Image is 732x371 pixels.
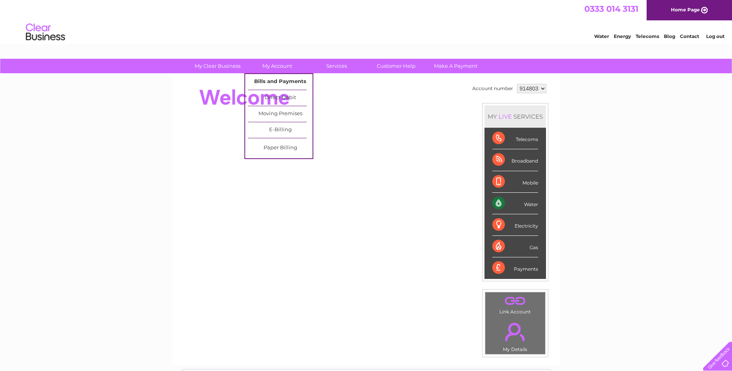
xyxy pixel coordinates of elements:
[487,294,543,308] a: .
[248,122,313,138] a: E-Billing
[304,59,369,73] a: Services
[423,59,488,73] a: Make A Payment
[364,59,428,73] a: Customer Help
[248,106,313,122] a: Moving Premises
[248,140,313,156] a: Paper Billing
[636,33,659,39] a: Telecoms
[492,214,538,236] div: Electricity
[485,292,546,317] td: Link Account
[248,74,313,90] a: Bills and Payments
[485,316,546,355] td: My Details
[248,90,313,106] a: Direct Debit
[492,193,538,214] div: Water
[470,82,515,95] td: Account number
[497,113,513,120] div: LIVE
[492,236,538,257] div: Gas
[25,20,65,44] img: logo.png
[181,4,551,38] div: Clear Business is a trading name of Verastar Limited (registered in [GEOGRAPHIC_DATA] No. 3667643...
[492,128,538,149] div: Telecoms
[487,318,543,346] a: .
[492,149,538,171] div: Broadband
[492,257,538,279] div: Payments
[584,4,638,14] a: 0333 014 3131
[484,105,546,128] div: MY SERVICES
[492,171,538,193] div: Mobile
[680,33,699,39] a: Contact
[664,33,675,39] a: Blog
[706,33,725,39] a: Log out
[185,59,250,73] a: My Clear Business
[614,33,631,39] a: Energy
[245,59,309,73] a: My Account
[594,33,609,39] a: Water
